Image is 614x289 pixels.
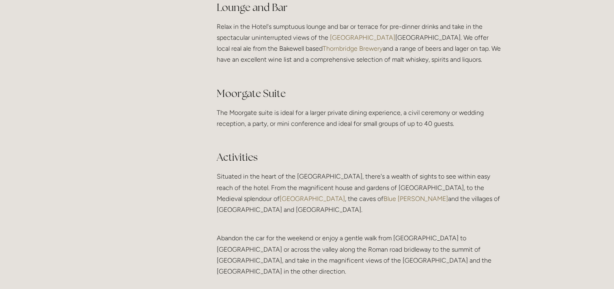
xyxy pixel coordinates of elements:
p: Situated in the heart of the [GEOGRAPHIC_DATA], there's a wealth of sights to see within easy rea... [217,171,501,215]
h2: Activities [217,150,501,164]
p: Relax in the Hotel's sumptuous lounge and bar or terrace for pre-dinner drinks and take in the sp... [217,21,501,76]
a: Thornbridge Brewery [323,45,383,52]
h2: Lounge and Bar [217,0,501,15]
a: Blue [PERSON_NAME] [383,195,448,203]
p: The Moorgate suite is ideal for a larger private dining experience, a civil ceremony or wedding r... [217,107,501,140]
h2: Moorgate Suite [217,86,501,101]
a: [GEOGRAPHIC_DATA] [280,195,345,203]
p: Abandon the car for the weekend or enjoy a gentle walk from [GEOGRAPHIC_DATA] to [GEOGRAPHIC_DATA... [217,222,501,277]
a: [GEOGRAPHIC_DATA] [328,34,395,41]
